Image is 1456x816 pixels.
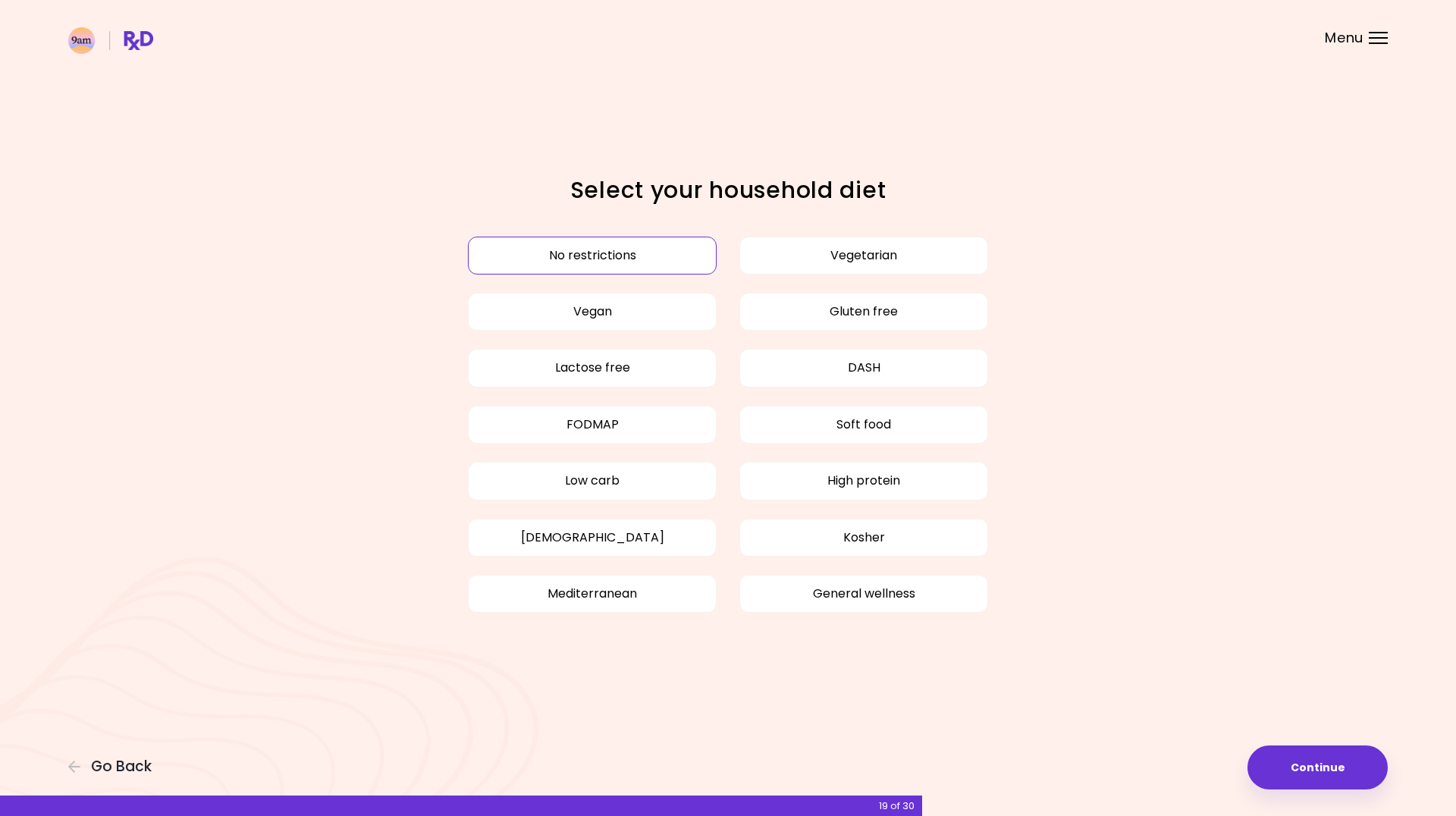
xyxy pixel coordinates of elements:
[468,575,717,613] button: Mediterranean
[68,758,159,775] button: Go Back
[468,293,717,331] button: Vegan
[468,462,717,500] button: Low carb
[739,349,988,387] button: DASH
[468,406,717,444] button: FODMAP
[463,175,993,205] h1: Select your household diet
[1247,745,1388,789] button: Continue
[739,462,988,500] button: High protein
[739,575,988,613] button: General wellness
[468,237,717,275] button: No restrictions
[1325,31,1363,45] span: Menu
[91,758,152,775] span: Go Back
[468,519,717,557] button: [DEMOGRAPHIC_DATA]
[739,237,988,275] button: Vegetarian
[739,406,988,444] button: Soft food
[468,349,717,387] button: Lactose free
[739,293,988,331] button: Gluten free
[739,519,988,557] button: Kosher
[68,27,153,54] img: RxDiet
